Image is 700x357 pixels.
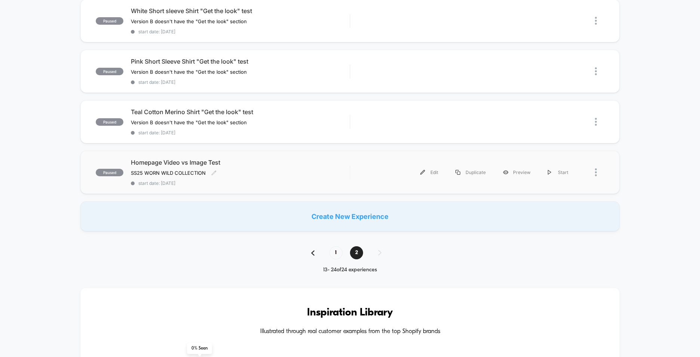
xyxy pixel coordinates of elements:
img: menu [455,170,460,175]
span: SS25 WORN WILD COLLECTION [131,170,206,176]
img: menu [548,170,552,175]
span: White Short sleeve Shirt "Get the look" test [131,7,350,15]
img: close [595,17,597,25]
span: paused [96,118,123,126]
span: paused [96,17,123,25]
div: Start [539,164,577,181]
span: Pink Short Sleeve Shirt "Get the look" test [131,58,350,65]
span: 0 % Seen [187,343,212,354]
span: start date: [DATE] [131,29,350,34]
span: Version B doesn't have the "Get the look" section [131,18,247,24]
h4: Illustrated through real customer examples from the top Shopify brands [103,328,597,335]
span: paused [96,169,123,176]
img: pagination back [311,250,314,256]
h3: Inspiration Library [103,307,597,319]
span: 2 [350,246,363,259]
span: start date: [DATE] [131,180,350,186]
span: start date: [DATE] [131,130,350,135]
div: 13 - 24 of 24 experiences [304,267,396,273]
span: Homepage Video vs Image Test [131,159,350,166]
span: Version B doesn't have the "Get the look" section [131,69,247,75]
span: Version B doesn't have the "Get the look" section [131,119,247,125]
img: close [595,118,597,126]
span: paused [96,68,123,75]
img: menu [420,170,425,175]
div: Preview [494,164,539,181]
span: start date: [DATE] [131,79,350,85]
div: Duplicate [447,164,494,181]
img: close [595,168,597,176]
span: Teal Cotton Merino Shirt "Get the look" test [131,108,350,116]
div: Edit [412,164,447,181]
div: Create New Experience [80,201,619,231]
img: close [595,67,597,75]
span: 1 [329,246,343,259]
